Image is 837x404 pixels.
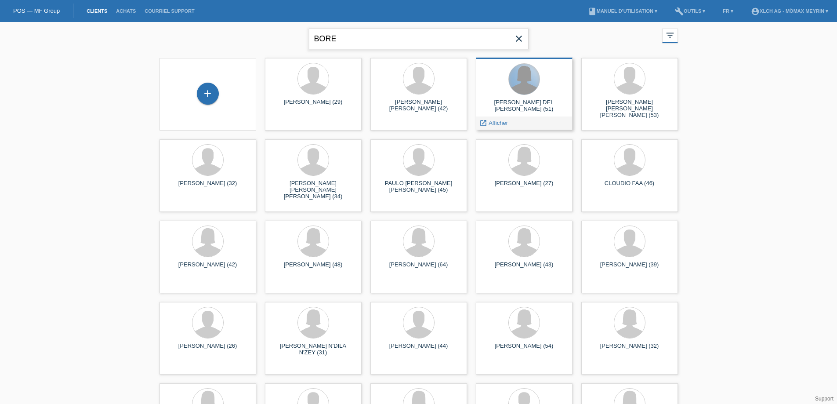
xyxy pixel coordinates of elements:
[272,180,355,196] div: [PERSON_NAME] [PERSON_NAME] [PERSON_NAME] (34)
[197,86,218,101] div: Enregistrer le client
[272,98,355,113] div: [PERSON_NAME] (29)
[483,99,565,113] div: [PERSON_NAME] DEL [PERSON_NAME] (51)
[746,8,833,14] a: account_circleXLCH AG - Mömax Meyrin ▾
[489,120,508,126] span: Afficher
[13,7,60,14] a: POS — MF Group
[272,261,355,275] div: [PERSON_NAME] (48)
[309,29,529,49] input: Recherche...
[588,7,597,16] i: book
[483,261,565,275] div: [PERSON_NAME] (43)
[588,180,671,194] div: CLOUDIO FAA (46)
[514,33,524,44] i: close
[483,342,565,357] div: [PERSON_NAME] (54)
[815,396,833,402] a: Support
[588,261,671,275] div: [PERSON_NAME] (39)
[167,261,249,275] div: [PERSON_NAME] (42)
[82,8,112,14] a: Clients
[483,180,565,194] div: [PERSON_NAME] (27)
[377,180,460,194] div: PAULO [PERSON_NAME] [PERSON_NAME] (45)
[377,342,460,357] div: [PERSON_NAME] (44)
[583,8,662,14] a: bookManuel d’utilisation ▾
[588,342,671,357] div: [PERSON_NAME] (32)
[377,98,460,113] div: [PERSON_NAME] [PERSON_NAME] (42)
[718,8,738,14] a: FR ▾
[751,7,760,16] i: account_circle
[140,8,199,14] a: Courriel Support
[665,30,675,40] i: filter_list
[588,98,671,114] div: [PERSON_NAME] [PERSON_NAME] [PERSON_NAME] (53)
[167,342,249,357] div: [PERSON_NAME] (26)
[675,7,684,16] i: build
[112,8,140,14] a: Achats
[670,8,710,14] a: buildOutils ▾
[479,119,487,127] i: launch
[167,180,249,194] div: [PERSON_NAME] (32)
[272,342,355,357] div: [PERSON_NAME] N'DILA N'ZEY (31)
[479,120,508,126] a: launch Afficher
[377,261,460,275] div: [PERSON_NAME] (64)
